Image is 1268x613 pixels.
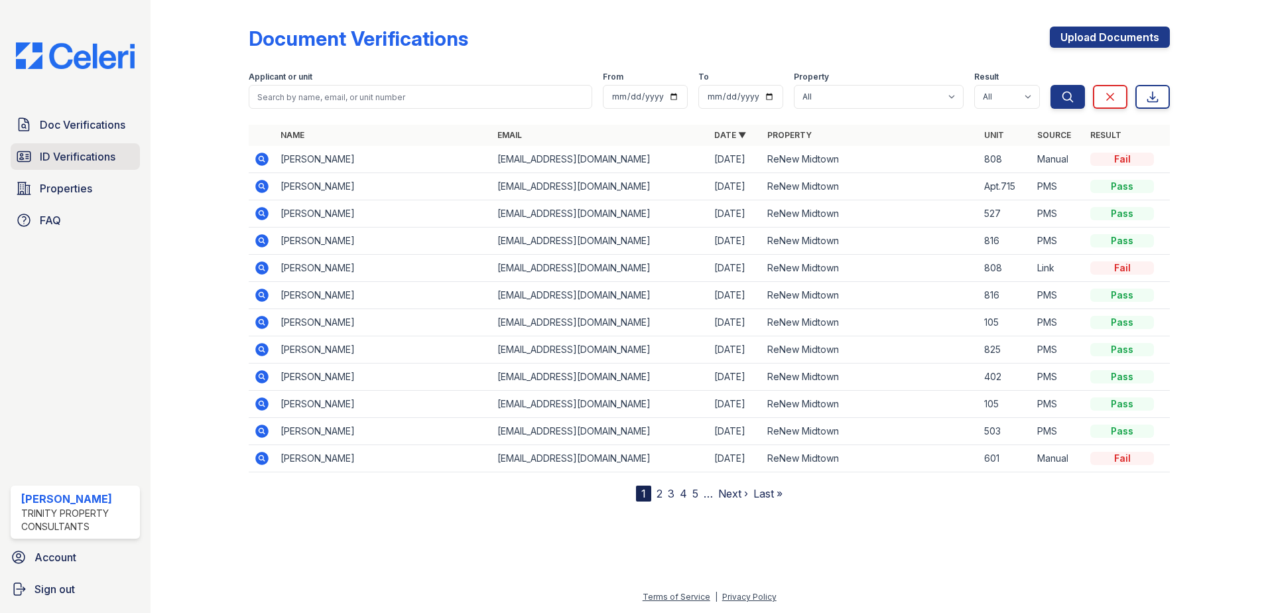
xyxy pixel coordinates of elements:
[979,445,1032,472] td: 601
[762,309,979,336] td: ReNew Midtown
[979,146,1032,173] td: 808
[979,228,1032,255] td: 816
[1090,207,1154,220] div: Pass
[492,336,709,364] td: [EMAIL_ADDRESS][DOMAIN_NAME]
[5,42,145,69] img: CE_Logo_Blue-a8612792a0a2168367f1c8372b55b34899dd931a85d93a1a3d3e32e68fde9ad4.png
[1090,370,1154,383] div: Pass
[680,487,687,500] a: 4
[11,111,140,138] a: Doc Verifications
[1032,391,1085,418] td: PMS
[709,173,762,200] td: [DATE]
[1050,27,1170,48] a: Upload Documents
[275,445,492,472] td: [PERSON_NAME]
[1090,153,1154,166] div: Fail
[21,491,135,507] div: [PERSON_NAME]
[249,72,312,82] label: Applicant or unit
[762,445,979,472] td: ReNew Midtown
[1090,130,1121,140] a: Result
[979,282,1032,309] td: 816
[715,592,718,602] div: |
[275,391,492,418] td: [PERSON_NAME]
[275,228,492,255] td: [PERSON_NAME]
[281,130,304,140] a: Name
[979,336,1032,364] td: 825
[762,146,979,173] td: ReNew Midtown
[709,146,762,173] td: [DATE]
[709,282,762,309] td: [DATE]
[762,200,979,228] td: ReNew Midtown
[1032,200,1085,228] td: PMS
[275,173,492,200] td: [PERSON_NAME]
[698,72,709,82] label: To
[709,391,762,418] td: [DATE]
[492,173,709,200] td: [EMAIL_ADDRESS][DOMAIN_NAME]
[275,309,492,336] td: [PERSON_NAME]
[704,486,713,502] span: …
[722,592,777,602] a: Privacy Policy
[40,180,92,196] span: Properties
[1090,425,1154,438] div: Pass
[979,173,1032,200] td: Apt.715
[979,200,1032,228] td: 527
[275,282,492,309] td: [PERSON_NAME]
[1090,261,1154,275] div: Fail
[11,143,140,170] a: ID Verifications
[709,445,762,472] td: [DATE]
[492,364,709,391] td: [EMAIL_ADDRESS][DOMAIN_NAME]
[692,487,698,500] a: 5
[762,255,979,282] td: ReNew Midtown
[714,130,746,140] a: Date ▼
[709,228,762,255] td: [DATE]
[492,309,709,336] td: [EMAIL_ADDRESS][DOMAIN_NAME]
[1032,282,1085,309] td: PMS
[762,336,979,364] td: ReNew Midtown
[11,175,140,202] a: Properties
[1032,336,1085,364] td: PMS
[1032,309,1085,336] td: PMS
[492,391,709,418] td: [EMAIL_ADDRESS][DOMAIN_NAME]
[1090,289,1154,302] div: Pass
[492,255,709,282] td: [EMAIL_ADDRESS][DOMAIN_NAME]
[979,364,1032,391] td: 402
[979,418,1032,445] td: 503
[753,487,783,500] a: Last »
[40,149,115,165] span: ID Verifications
[718,487,748,500] a: Next ›
[249,27,468,50] div: Document Verifications
[657,487,663,500] a: 2
[762,364,979,391] td: ReNew Midtown
[762,228,979,255] td: ReNew Midtown
[762,418,979,445] td: ReNew Midtown
[1032,146,1085,173] td: Manual
[1037,130,1071,140] a: Source
[275,255,492,282] td: [PERSON_NAME]
[709,200,762,228] td: [DATE]
[275,146,492,173] td: [PERSON_NAME]
[767,130,812,140] a: Property
[709,418,762,445] td: [DATE]
[709,309,762,336] td: [DATE]
[974,72,999,82] label: Result
[794,72,829,82] label: Property
[5,544,145,571] a: Account
[492,146,709,173] td: [EMAIL_ADDRESS][DOMAIN_NAME]
[709,255,762,282] td: [DATE]
[762,282,979,309] td: ReNew Midtown
[762,391,979,418] td: ReNew Midtown
[1032,255,1085,282] td: Link
[668,487,674,500] a: 3
[1032,228,1085,255] td: PMS
[492,445,709,472] td: [EMAIL_ADDRESS][DOMAIN_NAME]
[11,207,140,234] a: FAQ
[492,282,709,309] td: [EMAIL_ADDRESS][DOMAIN_NAME]
[1090,452,1154,465] div: Fail
[5,576,145,602] a: Sign out
[979,391,1032,418] td: 105
[249,85,592,109] input: Search by name, email, or unit number
[636,486,651,502] div: 1
[275,200,492,228] td: [PERSON_NAME]
[709,336,762,364] td: [DATE]
[1032,418,1085,445] td: PMS
[1090,316,1154,329] div: Pass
